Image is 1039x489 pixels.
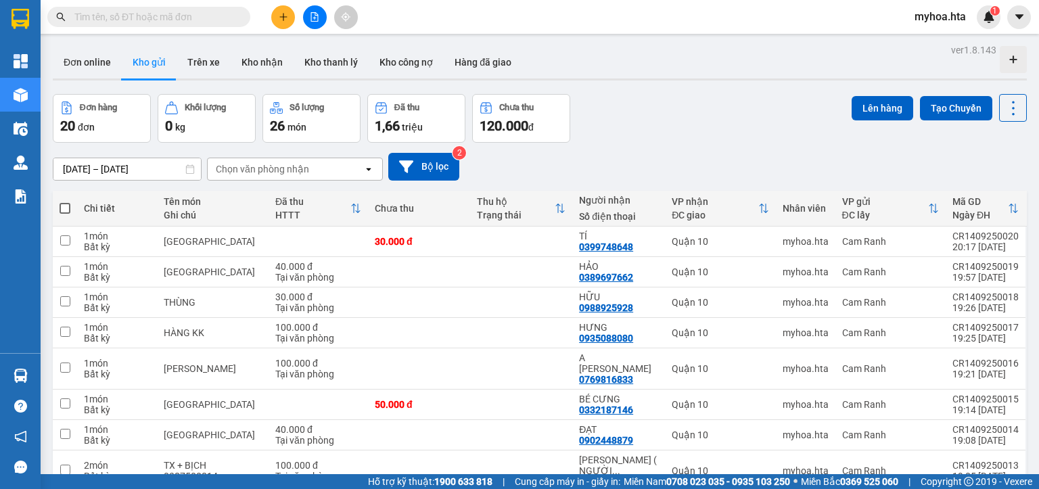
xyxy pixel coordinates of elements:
[952,322,1019,333] div: CR1409250017
[275,302,361,313] div: Tại văn phòng
[14,156,28,170] img: warehouse-icon
[158,94,256,143] button: Khối lượng0kg
[499,103,534,112] div: Chưa thu
[672,465,768,476] div: Quận 10
[952,435,1019,446] div: 19:08 [DATE]
[275,333,361,344] div: Tại văn phòng
[579,231,658,241] div: TÍ
[672,363,768,374] div: Quận 10
[84,394,150,404] div: 1 món
[84,231,150,241] div: 1 món
[672,210,758,220] div: ĐC giao
[375,203,463,214] div: Chưa thu
[952,231,1019,241] div: CR1409250020
[842,196,928,207] div: VP gửi
[477,210,555,220] div: Trạng thái
[672,297,768,308] div: Quận 10
[84,460,150,471] div: 2 món
[579,404,633,415] div: 0332187146
[579,292,658,302] div: HỮU
[952,302,1019,313] div: 19:26 [DATE]
[672,236,768,247] div: Quận 10
[14,369,28,383] img: warehouse-icon
[53,94,151,143] button: Đơn hàng20đơn
[434,476,492,487] strong: 1900 633 818
[375,236,463,247] div: 30.000 đ
[835,191,946,227] th: Toggle SortBy
[579,455,658,476] div: TRUNG ( NGƯỜI NHÀ ANH HÀO TX )
[952,394,1019,404] div: CR1409250015
[579,333,633,344] div: 0935088080
[402,122,423,133] span: triệu
[84,424,150,435] div: 1 món
[801,474,898,489] span: Miền Bắc
[175,122,185,133] span: kg
[231,46,294,78] button: Kho nhận
[783,327,829,338] div: myhoa.hta
[453,146,466,160] sup: 2
[84,333,150,344] div: Bất kỳ
[1000,46,1027,73] div: Tạo kho hàng mới
[310,12,319,22] span: file-add
[783,363,829,374] div: myhoa.hta
[375,399,463,410] div: 50.000 đ
[842,399,939,410] div: Cam Ranh
[579,374,633,385] div: 0769816833
[579,322,658,333] div: HƯNG
[369,46,444,78] button: Kho công nợ
[842,210,928,220] div: ĐC lấy
[579,241,633,252] div: 0399748648
[579,211,658,222] div: Số điện thoại
[842,327,939,338] div: Cam Ranh
[14,122,28,136] img: warehouse-icon
[164,236,262,247] div: TX
[444,46,522,78] button: Hàng đã giao
[164,266,262,277] div: TX
[952,460,1019,471] div: CR1409250013
[952,292,1019,302] div: CR1409250018
[952,358,1019,369] div: CR1409250016
[279,12,288,22] span: plus
[275,435,361,446] div: Tại văn phòng
[84,241,150,252] div: Bất kỳ
[672,399,768,410] div: Quận 10
[579,261,658,272] div: HẢO
[262,94,361,143] button: Số lượng26món
[84,404,150,415] div: Bất kỳ
[275,292,361,302] div: 30.000 đ
[84,302,150,313] div: Bất kỳ
[275,369,361,379] div: Tại văn phòng
[666,476,790,487] strong: 0708 023 035 - 0935 103 250
[363,164,374,174] svg: open
[275,471,361,482] div: Tại văn phòng
[579,195,658,206] div: Người nhận
[480,118,528,134] span: 120.000
[185,103,226,112] div: Khối lượng
[783,236,829,247] div: myhoa.hta
[78,122,95,133] span: đơn
[579,352,658,374] div: A CHÁNH
[672,266,768,277] div: Quận 10
[952,210,1008,220] div: Ngày ĐH
[1007,5,1031,29] button: caret-down
[84,358,150,369] div: 1 món
[275,460,361,471] div: 100.000 đ
[14,430,27,443] span: notification
[665,191,775,227] th: Toggle SortBy
[394,103,419,112] div: Đã thu
[164,297,262,308] div: THÙNG
[952,241,1019,252] div: 20:17 [DATE]
[852,96,913,120] button: Lên hàng
[503,474,505,489] span: |
[290,103,324,112] div: Số lượng
[164,327,262,338] div: HÀNG KK
[275,210,350,220] div: HTTT
[80,103,117,112] div: Đơn hàng
[783,297,829,308] div: myhoa.hta
[388,153,459,181] button: Bộ lọc
[840,476,898,487] strong: 0369 525 060
[952,424,1019,435] div: CR1409250014
[275,358,361,369] div: 100.000 đ
[216,162,309,176] div: Chọn văn phòng nhận
[612,465,620,476] span: ...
